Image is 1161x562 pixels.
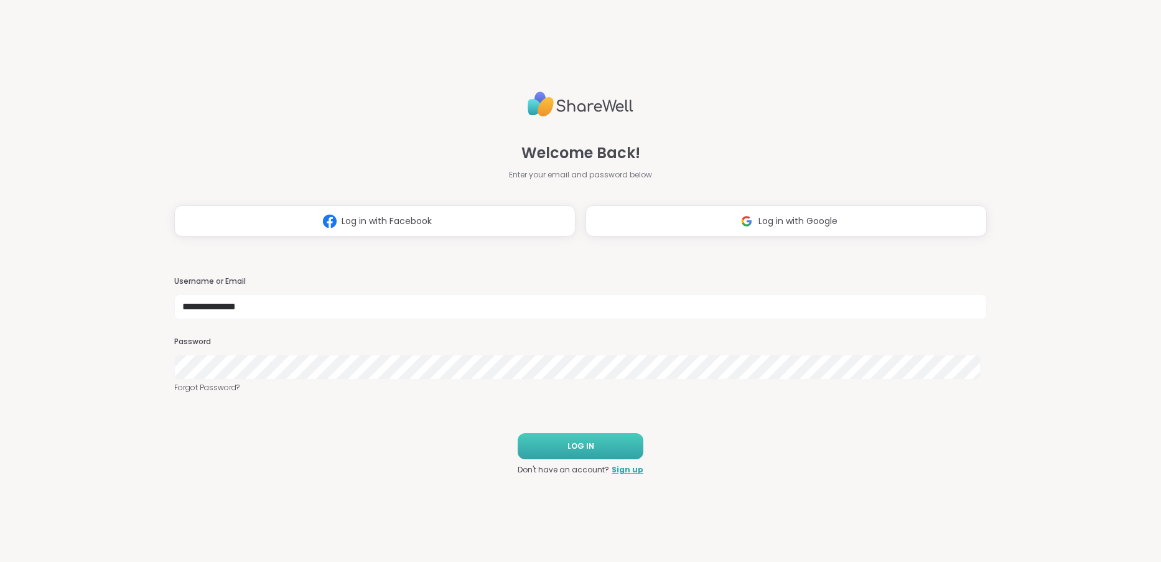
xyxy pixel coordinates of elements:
[758,215,837,228] span: Log in with Google
[585,205,987,237] button: Log in with Google
[509,169,652,180] span: Enter your email and password below
[612,464,643,475] a: Sign up
[174,276,987,287] h3: Username or Email
[174,205,576,237] button: Log in with Facebook
[518,464,609,475] span: Don't have an account?
[567,441,594,452] span: LOG IN
[342,215,432,228] span: Log in with Facebook
[528,87,633,122] img: ShareWell Logo
[735,210,758,233] img: ShareWell Logomark
[318,210,342,233] img: ShareWell Logomark
[521,142,640,164] span: Welcome Back!
[174,382,987,393] a: Forgot Password?
[174,337,987,347] h3: Password
[518,433,643,459] button: LOG IN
